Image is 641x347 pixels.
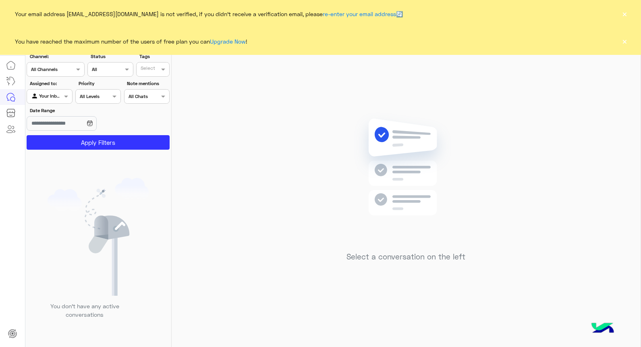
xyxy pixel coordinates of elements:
[79,80,120,87] label: Priority
[30,107,120,114] label: Date Range
[30,80,71,87] label: Assigned to:
[210,38,246,45] a: Upgrade Now
[589,315,617,343] img: hulul-logo.png
[48,178,149,296] img: empty users
[139,53,169,60] label: Tags
[15,37,247,46] span: You have reached the maximum number of the users of free plan you can !
[127,80,168,87] label: Note mentions
[621,10,629,18] button: ×
[27,135,170,150] button: Apply Filters
[323,10,396,17] a: re-enter your email address
[44,302,125,319] p: You don’t have any active conversations
[91,53,132,60] label: Status
[347,252,466,261] h5: Select a conversation on the left
[30,53,84,60] label: Channel:
[139,65,155,74] div: Select
[348,112,465,246] img: no messages
[15,10,403,18] span: Your email address [EMAIL_ADDRESS][DOMAIN_NAME] is not verified, if you didn't receive a verifica...
[621,37,629,45] button: ×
